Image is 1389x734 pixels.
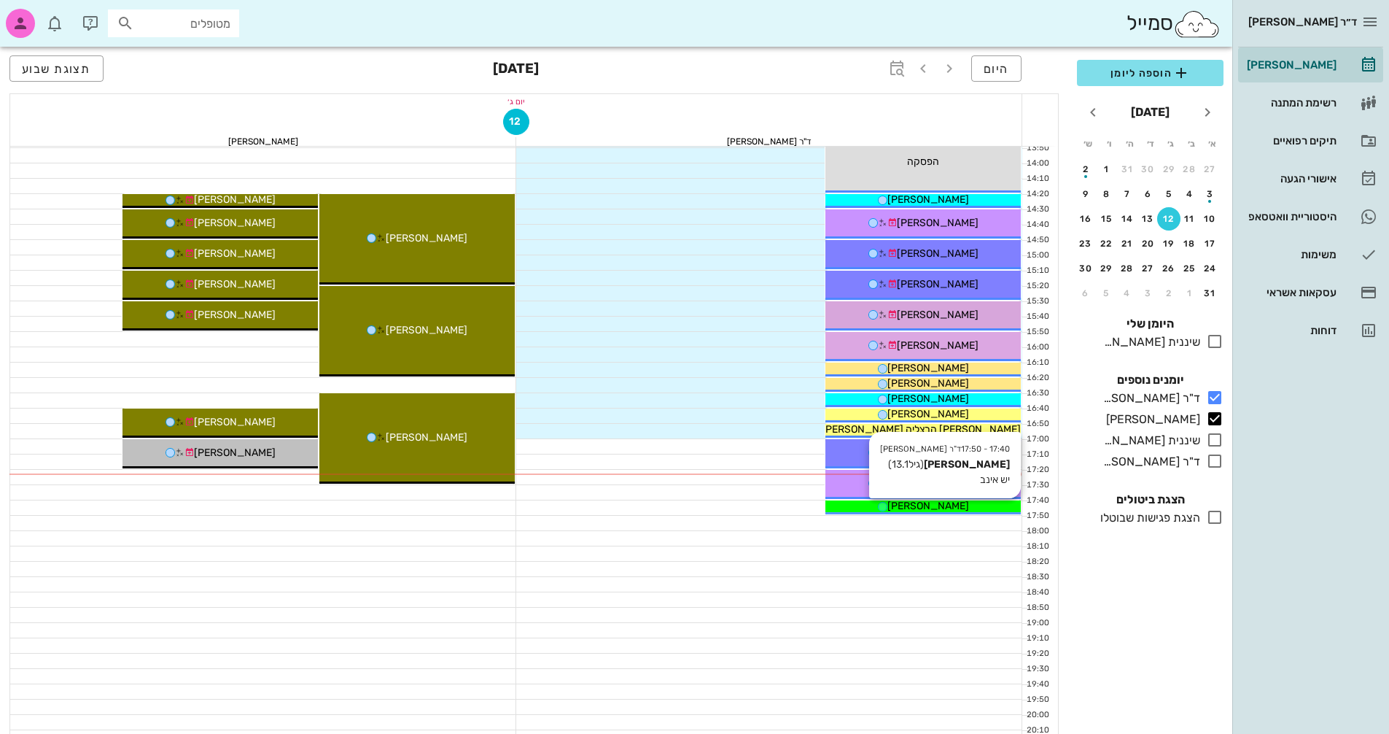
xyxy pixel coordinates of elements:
div: 17:40 [1022,495,1052,507]
span: [PERSON_NAME] הרצליה [PERSON_NAME] [822,423,1021,436]
div: 7 [1116,189,1139,199]
span: תצוגת שבוע [22,62,91,76]
div: משימות [1244,249,1337,260]
span: הפסקה [907,155,939,168]
span: [PERSON_NAME] [194,278,276,290]
div: 14:00 [1022,158,1052,170]
button: 24 [1199,257,1222,280]
button: חודש הבא [1080,99,1106,125]
div: 17:30 [1022,479,1052,492]
div: שיננית [PERSON_NAME] [1097,333,1200,351]
div: 19:20 [1022,648,1052,660]
span: [PERSON_NAME] [897,309,978,321]
span: [PERSON_NAME] [386,431,467,444]
div: 5 [1157,189,1180,199]
div: 17 [1199,239,1222,249]
div: 17:00 [1022,433,1052,446]
button: 30 [1137,158,1160,181]
div: 13:50 [1022,142,1052,155]
span: [PERSON_NAME] [386,232,467,244]
div: 18:50 [1022,602,1052,614]
div: 25 [1178,263,1202,274]
button: 30 [1074,257,1097,280]
div: 3 [1199,189,1222,199]
div: 15:30 [1022,295,1052,308]
div: 19:00 [1022,617,1052,630]
div: 1 [1095,164,1118,174]
div: 17:10 [1022,449,1052,461]
h4: הצגת ביטולים [1077,491,1223,509]
span: [PERSON_NAME] [194,416,276,428]
button: 5 [1157,182,1180,206]
a: משימות [1238,237,1383,272]
button: 1 [1095,158,1118,181]
button: 3 [1199,182,1222,206]
span: [PERSON_NAME] [194,247,276,260]
div: [PERSON_NAME] [1244,59,1337,71]
div: 6 [1137,189,1160,199]
div: 15:10 [1022,265,1052,277]
div: 19:30 [1022,663,1052,676]
span: [PERSON_NAME] [887,393,969,405]
div: 18:30 [1022,571,1052,584]
div: 19:50 [1022,694,1052,706]
div: 31 [1116,164,1139,174]
th: ג׳ [1162,131,1180,156]
div: 18:20 [1022,556,1052,568]
div: דוחות [1244,325,1337,336]
span: [PERSON_NAME] [897,278,978,290]
div: 1 [1178,288,1202,298]
div: ד"ר [PERSON_NAME] [516,137,1022,146]
button: 26 [1157,257,1180,280]
button: 20 [1137,232,1160,255]
button: 15 [1095,207,1118,231]
a: תגהיסטוריית וואטסאפ [1238,199,1383,234]
div: 16 [1074,214,1097,224]
div: 16:30 [1022,387,1052,400]
span: [PERSON_NAME] [887,408,969,420]
button: 16 [1074,207,1097,231]
div: 30 [1074,263,1097,274]
div: 29 [1157,164,1180,174]
div: ד"ר [PERSON_NAME] [1097,453,1200,471]
button: 22 [1095,232,1118,255]
div: 16:50 [1022,418,1052,430]
div: 20:00 [1022,709,1052,722]
div: 27 [1199,164,1222,174]
div: 16:40 [1022,403,1052,415]
div: 5 [1095,288,1118,298]
div: 14:30 [1022,204,1052,216]
button: 14 [1116,207,1139,231]
div: 19:40 [1022,679,1052,691]
a: תיקים רפואיים [1238,123,1383,158]
a: רשימת המתנה [1238,85,1383,120]
img: SmileCloud logo [1173,9,1221,39]
div: 22 [1095,239,1118,249]
button: 29 [1095,257,1118,280]
div: 15 [1095,214,1118,224]
button: 21 [1116,232,1139,255]
div: 15:50 [1022,326,1052,339]
button: חודש שעבר [1194,99,1221,125]
button: 2 [1157,282,1180,305]
div: 4 [1116,288,1139,298]
div: 15:20 [1022,280,1052,293]
button: 31 [1116,158,1139,181]
span: [PERSON_NAME] [887,377,969,390]
div: סמייל [1127,8,1221,39]
button: 23 [1074,232,1097,255]
div: 21 [1116,239,1139,249]
div: 19:10 [1022,633,1052,645]
th: ש׳ [1078,131,1097,156]
button: 12 [503,109,529,135]
div: 29 [1095,263,1118,274]
div: 18:10 [1022,541,1052,553]
div: 11 [1178,214,1202,224]
button: 18 [1178,232,1202,255]
div: 14:20 [1022,188,1052,201]
div: 13 [1137,214,1160,224]
th: ו׳ [1099,131,1118,156]
div: 10 [1199,214,1222,224]
div: 15:40 [1022,311,1052,323]
div: 2 [1074,164,1097,174]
